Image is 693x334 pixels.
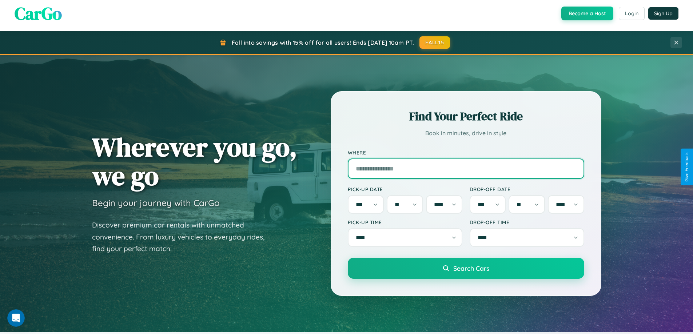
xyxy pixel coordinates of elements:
div: Give Feedback [684,152,689,182]
h1: Wherever you go, we go [92,133,297,190]
button: Login [619,7,645,20]
span: Search Cars [453,264,489,272]
label: Pick-up Time [348,219,462,225]
button: FALL15 [419,36,450,49]
span: Fall into savings with 15% off for all users! Ends [DATE] 10am PT. [232,39,414,46]
h3: Begin your journey with CarGo [92,197,220,208]
p: Book in minutes, drive in style [348,128,584,138]
h2: Find Your Perfect Ride [348,108,584,124]
button: Search Cars [348,258,584,279]
p: Discover premium car rentals with unmatched convenience. From luxury vehicles to everyday rides, ... [92,219,274,255]
iframe: Intercom live chat [7,309,25,327]
label: Drop-off Time [470,219,584,225]
span: CarGo [15,1,62,25]
label: Drop-off Date [470,186,584,192]
label: Pick-up Date [348,186,462,192]
button: Sign Up [648,7,678,20]
button: Become a Host [561,7,613,20]
label: Where [348,149,584,156]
